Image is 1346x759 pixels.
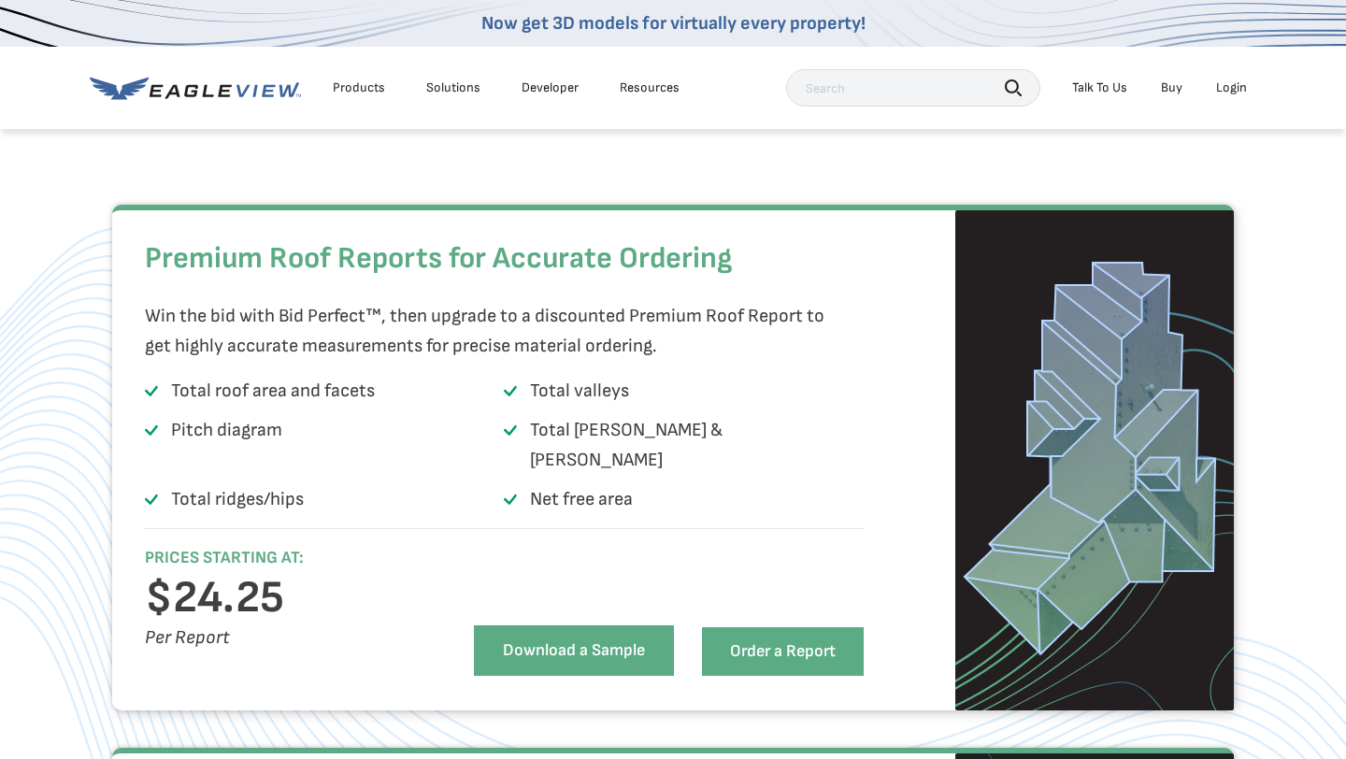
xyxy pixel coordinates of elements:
[1161,79,1182,96] a: Buy
[145,626,230,649] i: Per Report
[145,301,853,361] p: Win the bid with Bid Perfect™, then upgrade to a discounted Premium Roof Report to get highly acc...
[530,376,629,406] p: Total valleys
[1216,79,1247,96] div: Login
[145,231,864,287] h2: Premium Roof Reports for Accurate Ordering
[1072,79,1127,96] div: Talk To Us
[786,69,1040,107] input: Search
[530,484,633,514] p: Net free area
[474,625,674,676] a: Download a Sample
[522,79,579,96] a: Developer
[145,583,414,613] h3: $24.25
[426,79,480,96] div: Solutions
[145,548,414,569] h6: PRICES STARTING AT:
[702,627,864,676] a: Order a Report
[481,12,866,35] a: Now get 3D models for virtually every property!
[171,415,282,475] p: Pitch diagram
[333,79,385,96] div: Products
[171,376,375,406] p: Total roof area and facets
[171,484,304,514] p: Total ridges/hips
[620,79,680,96] div: Resources
[530,415,810,475] p: Total [PERSON_NAME] & [PERSON_NAME]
